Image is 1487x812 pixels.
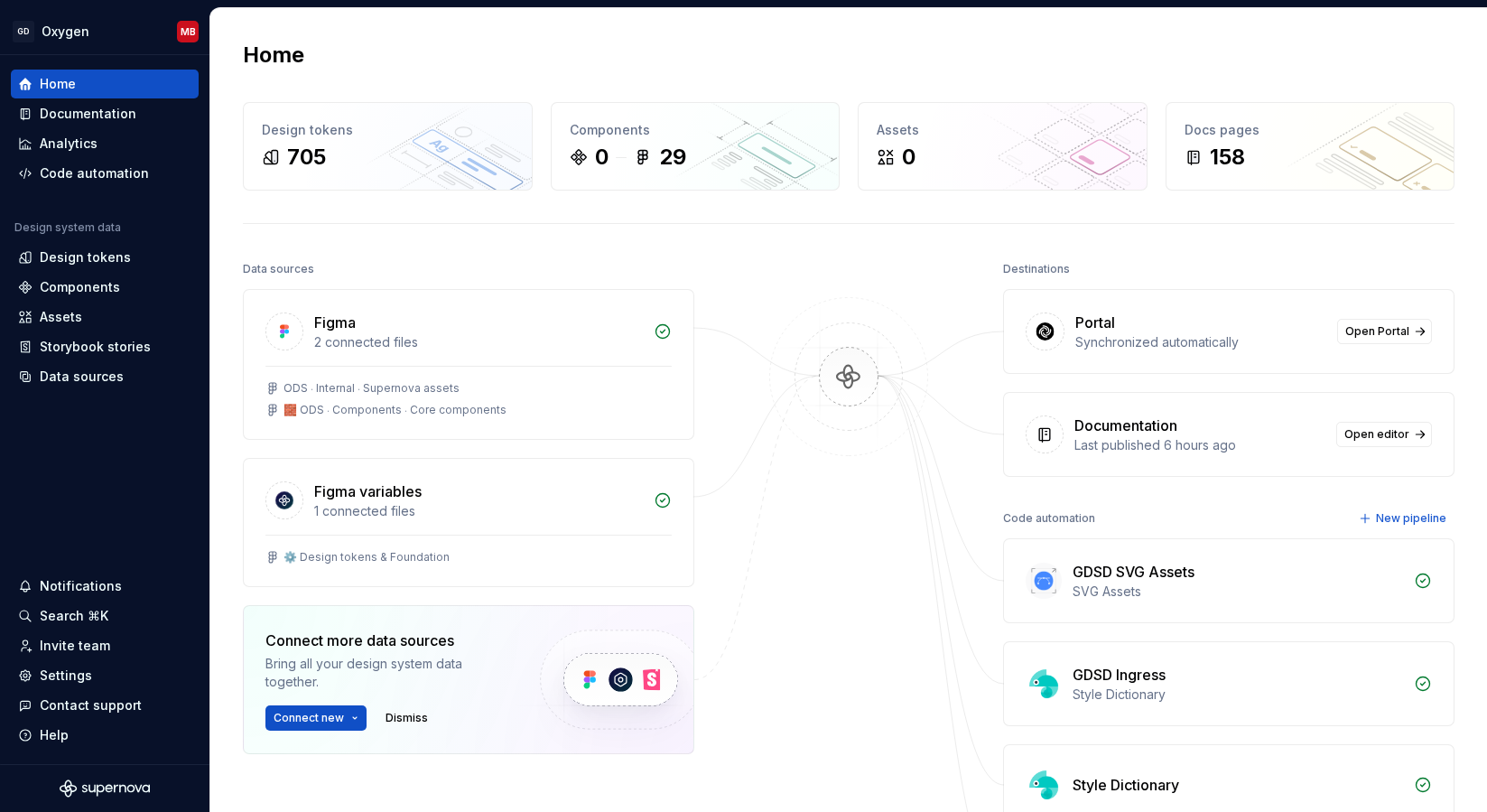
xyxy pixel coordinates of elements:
div: Help [40,726,69,744]
a: Invite team [11,631,199,660]
div: MB [181,24,196,39]
div: Documentation [40,105,136,123]
div: Notifications [40,577,122,595]
div: 0 [902,143,915,172]
div: GDSD SVG Assets [1073,561,1194,583]
div: Home [40,75,76,93]
div: Figma variables [314,481,422,502]
button: Notifications [11,572,199,601]
div: Settings [40,667,92,685]
div: ⚙️ Design tokens & Foundation [283,550,450,565]
div: Oxygen [42,23,89,41]
div: GDSD Ingress [1073,664,1166,686]
div: Invite team [40,637,110,655]
div: 0 [595,143,609,172]
div: Connect more data sources [265,630,509,651]
span: Open Portal [1345,324,1409,339]
a: Docs pages158 [1166,102,1455,191]
h2: Home [243,41,304,70]
div: ODS ⸱ Internal ⸱ Supernova assets [283,381,460,396]
div: Docs pages [1185,121,1436,139]
div: SVG Assets [1073,583,1403,601]
div: Bring all your design system data together. [265,655,509,691]
div: Assets [877,121,1129,139]
a: Figma variables1 connected files⚙️ Design tokens & Foundation [243,458,694,587]
button: Help [11,721,199,750]
a: Analytics [11,129,199,158]
div: Style Dictionary [1073,774,1179,796]
a: Assets [11,303,199,331]
div: Design system data [14,220,121,235]
a: Components029 [551,102,841,191]
a: Documentation [11,99,199,128]
div: Portal [1075,312,1115,333]
a: Settings [11,661,199,690]
div: Storybook stories [40,338,151,356]
a: Open editor [1336,422,1432,447]
div: Contact support [40,696,142,714]
div: Destinations [1003,257,1070,282]
a: Data sources [11,362,199,391]
button: New pipeline [1353,506,1454,531]
div: 29 [659,143,686,172]
span: New pipeline [1376,511,1446,526]
div: 705 [287,143,326,172]
div: Search ⌘K [40,607,108,625]
div: Design tokens [40,248,131,266]
button: Connect new [265,705,367,731]
span: Open editor [1344,427,1409,442]
a: Design tokens [11,243,199,272]
button: GDOxygenMB [4,12,206,51]
div: Code automation [1003,506,1095,531]
a: Storybook stories [11,332,199,361]
div: GD [13,21,34,42]
span: Connect new [274,711,344,725]
div: Design tokens [262,121,514,139]
div: Last published 6 hours ago [1074,436,1325,454]
div: 🧱 ODS ⸱ Components ⸱ Core components [283,403,507,417]
div: Code automation [40,164,149,182]
button: Dismiss [377,705,436,731]
div: 2 connected files [314,333,643,351]
div: 158 [1210,143,1245,172]
div: Assets [40,308,82,326]
a: Assets0 [858,102,1148,191]
div: Data sources [40,368,124,386]
a: Home [11,70,199,98]
span: Dismiss [386,711,428,725]
a: Components [11,273,199,302]
button: Search ⌘K [11,602,199,630]
div: Style Dictionary [1073,686,1403,704]
div: Analytics [40,135,98,153]
a: Open Portal [1337,319,1432,344]
a: Code automation [11,159,199,188]
div: Documentation [1074,415,1177,436]
button: Contact support [11,691,199,720]
a: Design tokens705 [243,102,533,191]
div: Data sources [243,257,314,282]
div: Components [40,278,120,296]
div: 1 connected files [314,502,643,520]
svg: Supernova Logo [60,779,150,798]
a: Figma2 connected filesODS ⸱ Internal ⸱ Supernova assets🧱 ODS ⸱ Components ⸱ Core components [243,289,694,440]
div: Synchronized automatically [1075,333,1326,351]
div: Figma [314,312,356,333]
div: Components [570,121,822,139]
